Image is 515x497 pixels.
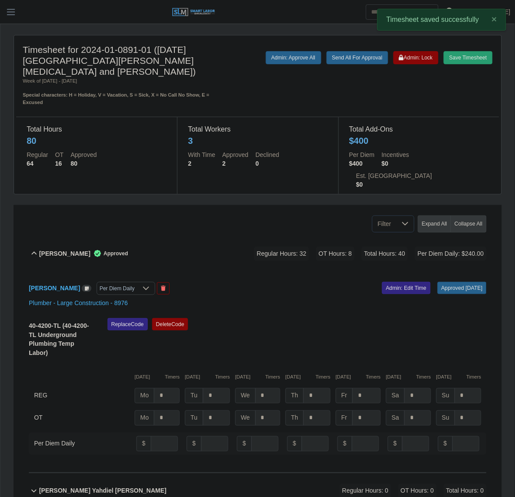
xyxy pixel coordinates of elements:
[27,150,48,159] dt: Regular
[34,410,129,426] div: OT
[135,374,180,381] div: [DATE]
[34,439,75,448] div: Per Diem Daily
[215,374,230,381] button: Timers
[436,410,455,426] span: Su
[70,159,97,168] dd: 80
[39,487,166,496] b: [PERSON_NAME] Yahdiel [PERSON_NAME]
[388,436,403,452] span: $
[349,159,375,168] dd: $400
[34,388,129,403] div: REG
[362,247,408,261] span: Total Hours: 40
[256,150,279,159] dt: Declined
[29,285,80,292] a: [PERSON_NAME]
[29,236,487,271] button: [PERSON_NAME] Approved Regular Hours: 32 OT Hours: 8 Total Hours: 40 Per Diem Daily: $240.00
[23,44,211,77] h4: Timesheet for 2024-01-0891-01 ([DATE][GEOGRAPHIC_DATA][PERSON_NAME][MEDICAL_DATA] and [PERSON_NAME])
[336,388,353,403] span: Fr
[29,322,89,357] b: 40-4200-TL (40-4200-TL Underground Plumbing Temp Labor)
[418,215,487,233] div: bulk actions
[135,410,154,426] span: Mo
[82,285,91,292] a: View/Edit Notes
[265,374,280,381] button: Timers
[235,388,256,403] span: We
[187,436,202,452] span: $
[55,159,63,168] dd: 16
[55,150,63,159] dt: OT
[172,7,216,17] img: SLM Logo
[338,436,352,452] span: $
[336,374,381,381] div: [DATE]
[188,135,193,147] div: 3
[136,436,151,452] span: $
[460,7,511,17] a: [PERSON_NAME]
[27,159,48,168] dd: 64
[382,282,431,294] a: Admin: Edit Time
[185,410,203,426] span: Tu
[336,410,353,426] span: Fr
[165,374,180,381] button: Timers
[188,159,215,168] dd: 2
[316,247,355,261] span: OT Hours: 8
[97,282,137,295] div: Per Diem Daily
[70,150,97,159] dt: Approved
[418,215,451,233] button: Expand All
[386,388,405,403] span: Sa
[444,51,493,64] button: Save Timesheet
[349,135,369,147] div: $400
[466,374,481,381] button: Timers
[415,247,487,261] span: Per Diem Daily: $240.00
[438,282,487,294] a: Approved [DATE]
[235,410,256,426] span: We
[285,374,331,381] div: [DATE]
[366,374,381,381] button: Timers
[372,216,397,232] span: Filter
[237,436,252,452] span: $
[436,388,455,403] span: Su
[188,150,215,159] dt: With Time
[386,374,431,381] div: [DATE]
[157,282,170,295] button: End Worker & Remove from the Timesheet
[90,249,128,258] span: Approved
[382,159,409,168] dd: $0
[356,171,432,180] dt: Est. [GEOGRAPHIC_DATA]
[416,374,431,381] button: Timers
[436,374,481,381] div: [DATE]
[327,51,388,64] button: Send All For Approval
[185,374,230,381] div: [DATE]
[382,150,409,159] dt: Incentives
[108,318,148,330] button: ReplaceCode
[377,9,506,31] div: Timesheet saved successfully
[386,410,405,426] span: Sa
[256,159,279,168] dd: 0
[451,215,487,233] button: Collapse All
[316,374,331,381] button: Timers
[399,55,433,61] span: Admin: Lock
[356,180,432,189] dd: $0
[287,436,302,452] span: $
[135,388,154,403] span: Mo
[366,4,438,20] input: Search
[29,299,128,306] a: Plumber - Large Construction - 8976
[188,124,327,135] dt: Total Workers
[39,249,90,258] b: [PERSON_NAME]
[438,436,453,452] span: $
[349,124,489,135] dt: Total Add-Ons
[235,374,280,381] div: [DATE]
[223,159,249,168] dd: 2
[23,84,211,106] div: Special characters: H = Holiday, V = Vacation, S = Sick, X = No Call No Show, E = Excused
[27,135,36,147] div: 80
[285,410,304,426] span: Th
[23,77,211,85] div: Week of [DATE] - [DATE]
[254,247,309,261] span: Regular Hours: 32
[152,318,188,330] button: DeleteCode
[185,388,203,403] span: Tu
[393,51,438,64] button: Admin: Lock
[285,388,304,403] span: Th
[27,124,167,135] dt: Total Hours
[349,150,375,159] dt: Per Diem
[266,51,321,64] button: Admin: Approve All
[223,150,249,159] dt: Approved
